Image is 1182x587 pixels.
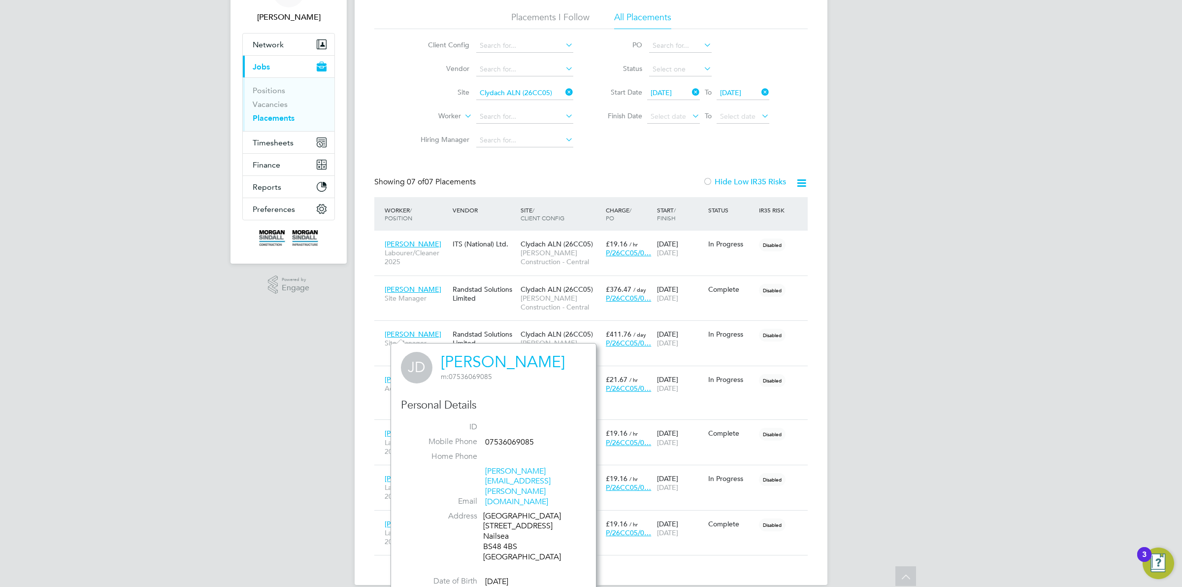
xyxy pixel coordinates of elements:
[657,248,678,257] span: [DATE]
[606,285,631,294] span: £376.47
[655,325,706,352] div: [DATE]
[253,138,294,147] span: Timesheets
[485,466,551,507] a: [PERSON_NAME][EMAIL_ADDRESS][PERSON_NAME][DOMAIN_NAME]
[253,40,284,49] span: Network
[385,483,448,501] span: Labourer/Cleaner 2025
[606,528,651,537] span: P/26CC05/0…
[702,86,715,99] span: To
[518,201,603,227] div: Site
[606,429,627,438] span: £19.16
[521,330,593,339] span: Clydach ALN (26CC05)
[720,88,741,97] span: [DATE]
[633,331,646,338] span: / day
[629,520,638,528] span: / hr
[629,475,638,483] span: / hr
[606,375,627,384] span: £21.67
[413,135,469,144] label: Hiring Manager
[243,77,334,131] div: Jobs
[606,248,651,257] span: P/26CC05/0…
[385,429,441,438] span: [PERSON_NAME]
[521,339,601,356] span: [PERSON_NAME] Construction - Central
[706,201,757,219] div: Status
[655,424,706,451] div: [DATE]
[521,285,593,294] span: Clydach ALN (26CC05)
[243,34,334,55] button: Network
[385,519,441,528] span: [PERSON_NAME]
[598,40,642,49] label: PO
[657,438,678,447] span: [DATE]
[720,112,755,121] span: Select date
[243,132,334,153] button: Timesheets
[242,11,335,23] span: Emma Wells
[408,511,477,521] label: Address
[407,177,476,187] span: 07 Placements
[408,451,477,462] label: Home Phone
[382,279,808,288] a: [PERSON_NAME]Site ManagerRandstad Solutions LimitedClydach ALN (26CC05)[PERSON_NAME] Construction...
[408,422,477,432] label: ID
[759,329,786,342] span: Disabled
[606,294,651,303] span: P/26CC05/0…
[413,88,469,97] label: Site
[476,134,573,147] input: Search for...
[655,469,706,497] div: [DATE]
[253,100,288,109] a: Vacancies
[382,514,808,522] a: [PERSON_NAME]Labourer/Cleaner 2025Blue Water Recruitment LimitedClydach ALN (26CC05)[PERSON_NAME]...
[483,511,577,562] div: [GEOGRAPHIC_DATA] [STREET_ADDRESS] Nailsea BS48 4BS [GEOGRAPHIC_DATA]
[759,473,786,486] span: Disabled
[708,474,755,483] div: In Progress
[408,437,477,447] label: Mobile Phone
[385,474,441,483] span: [PERSON_NAME]
[385,375,441,384] span: [PERSON_NAME]
[243,154,334,175] button: Finance
[382,234,808,242] a: [PERSON_NAME]Labourer/Cleaner 2025ITS (National) Ltd.Clydach ALN (26CC05)[PERSON_NAME] Constructi...
[657,528,678,537] span: [DATE]
[441,352,565,372] a: [PERSON_NAME]
[657,339,678,347] span: [DATE]
[657,206,676,222] span: / Finish
[1143,548,1174,579] button: Open Resource Center, 3 new notifications
[598,111,642,120] label: Finish Date
[242,230,335,246] a: Go to home page
[657,384,678,393] span: [DATE]
[606,483,651,492] span: P/26CC05/0…
[521,240,593,248] span: Clydach ALN (26CC05)
[253,160,280,170] span: Finance
[382,423,808,432] a: [PERSON_NAME]Labourer/Cleaner 2025Blue Water Recruitment LimitedClydach ALN (26CC05)[PERSON_NAME]...
[253,86,285,95] a: Positions
[385,240,441,248] span: [PERSON_NAME]
[651,88,672,97] span: [DATE]
[511,11,590,29] li: Placements I Follow
[702,109,715,122] span: To
[476,39,573,53] input: Search for...
[708,285,755,294] div: Complete
[756,201,790,219] div: IR35 Risk
[485,577,508,587] span: [DATE]
[385,248,448,266] span: Labourer/Cleaner 2025
[629,376,638,383] span: / hr
[450,280,518,308] div: Randstad Solutions Limited
[253,62,270,71] span: Jobs
[606,330,631,339] span: £411.76
[485,437,534,447] span: 07536069085
[450,201,518,219] div: Vendor
[385,339,448,347] span: Site Manager
[606,438,651,447] span: P/26CC05/0…
[657,483,678,492] span: [DATE]
[759,518,786,531] span: Disabled
[657,294,678,303] span: [DATE]
[1142,554,1147,567] div: 3
[633,286,646,293] span: / day
[708,519,755,528] div: Complete
[655,515,706,542] div: [DATE]
[450,235,518,253] div: ITS (National) Ltd.
[606,240,627,248] span: £19.16
[606,519,627,528] span: £19.16
[521,294,601,311] span: [PERSON_NAME] Construction - Central
[629,430,638,437] span: / hr
[606,384,651,393] span: P/26CC05/0…
[759,374,786,387] span: Disabled
[708,429,755,438] div: Complete
[759,239,786,251] span: Disabled
[649,39,712,53] input: Search for...
[259,230,318,246] img: morgansindall-logo-retina.png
